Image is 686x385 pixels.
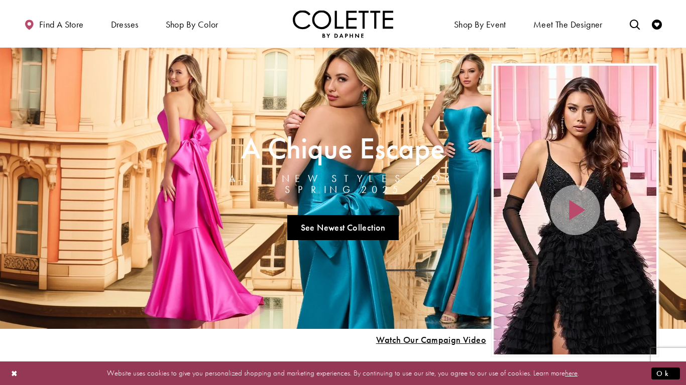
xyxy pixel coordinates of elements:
[533,20,603,30] span: Meet the designer
[108,10,141,38] span: Dresses
[293,10,393,38] img: Colette by Daphne
[531,10,605,38] a: Meet the designer
[565,368,578,378] a: here
[627,10,642,38] a: Toggle search
[287,215,399,240] a: See Newest Collection A Chique Escape All New Styles For Spring 2025
[6,364,23,382] button: Close Dialog
[22,10,86,38] a: Find a store
[293,10,393,38] a: Visit Home Page
[39,20,84,30] span: Find a store
[166,20,218,30] span: Shop by color
[194,211,492,244] ul: Slider Links
[651,367,680,379] button: Submit Dialog
[451,10,509,38] span: Shop By Event
[376,335,486,345] span: Play Slide #15 Video
[163,10,221,38] span: Shop by color
[649,10,664,38] a: Check Wishlist
[111,20,139,30] span: Dresses
[72,366,614,380] p: Website uses cookies to give you personalized shopping and marketing experiences. By continuing t...
[454,20,506,30] span: Shop By Event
